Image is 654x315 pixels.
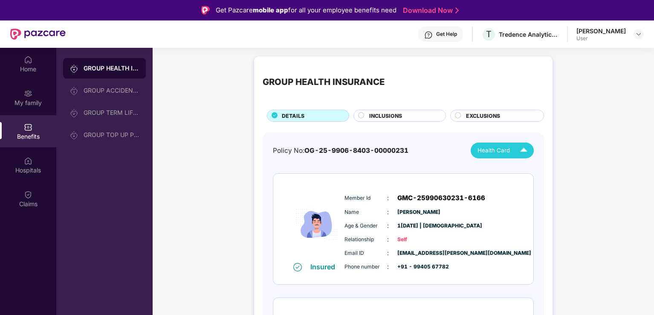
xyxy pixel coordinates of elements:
span: : [387,248,389,258]
img: Icuh8uwCUCF+XjCZyLQsAKiDCM9HiE6CMYmKQaPGkZKaA32CAAACiQcFBJY0IsAAAAASUVORK5CYII= [516,143,531,158]
img: svg+xml;base64,PHN2ZyBpZD0iRHJvcGRvd24tMzJ4MzIiIHhtbG5zPSJodHRwOi8vd3d3LnczLm9yZy8yMDAwL3N2ZyIgd2... [635,31,642,38]
span: Name [344,208,387,216]
strong: mobile app [253,6,288,14]
img: New Pazcare Logo [10,29,66,40]
img: svg+xml;base64,PHN2ZyBpZD0iQmVuZWZpdHMiIHhtbG5zPSJodHRwOi8vd3d3LnczLm9yZy8yMDAwL3N2ZyIgd2lkdGg9Ij... [24,123,32,131]
img: svg+xml;base64,PHN2ZyB4bWxucz0iaHR0cDovL3d3dy53My5vcmcvMjAwMC9zdmciIHdpZHRoPSIxNiIgaGVpZ2h0PSIxNi... [293,263,302,271]
span: DETAILS [282,112,304,120]
div: Get Pazcare for all your employee benefits need [216,5,396,15]
div: Get Help [436,31,457,38]
span: +91 - 99405 67782 [397,263,440,271]
div: GROUP HEALTH INSURANCE [84,64,139,73]
img: svg+xml;base64,PHN2ZyBpZD0iSG9zcGl0YWxzIiB4bWxucz0iaHR0cDovL3d3dy53My5vcmcvMjAwMC9zdmciIHdpZHRoPS... [24,157,32,165]
div: Insured [310,262,340,271]
span: : [387,193,389,203]
span: Relationship [344,236,387,244]
span: : [387,221,389,230]
img: Logo [201,6,210,15]
span: Phone number [344,263,387,271]
div: GROUP TOP UP POLICY [84,131,139,138]
span: [PERSON_NAME] [397,208,440,216]
div: [PERSON_NAME] [576,27,626,35]
span: GMC-25990630231-6166 [397,193,485,203]
div: GROUP HEALTH INSURANCE [263,75,385,89]
div: User [576,35,626,42]
img: svg+xml;base64,PHN2ZyB3aWR0aD0iMjAiIGhlaWdodD0iMjAiIHZpZXdCb3g9IjAgMCAyMCAyMCIgZmlsbD0ibm9uZSIgeG... [70,109,78,117]
span: [EMAIL_ADDRESS][PERSON_NAME][DOMAIN_NAME] [397,249,440,257]
img: svg+xml;base64,PHN2ZyB3aWR0aD0iMjAiIGhlaWdodD0iMjAiIHZpZXdCb3g9IjAgMCAyMCAyMCIgZmlsbD0ibm9uZSIgeG... [70,87,78,95]
span: 1[DATE] | [DEMOGRAPHIC_DATA] [397,222,440,230]
div: GROUP ACCIDENTAL INSURANCE [84,87,139,94]
a: Download Now [403,6,456,15]
img: Stroke [455,6,459,15]
img: icon [291,187,342,262]
div: Tredence Analytics Solutions Private Limited [499,30,559,38]
span: EXCLUSIONS [466,112,500,120]
img: svg+xml;base64,PHN2ZyBpZD0iSGVscC0zMngzMiIgeG1sbnM9Imh0dHA6Ly93d3cudzMub3JnLzIwMDAvc3ZnIiB3aWR0aD... [424,31,433,39]
span: INCLUSIONS [369,112,402,120]
div: Policy No: [273,146,408,156]
span: OG-25-9906-8403-00000231 [304,146,408,155]
span: : [387,207,389,217]
div: GROUP TERM LIFE INSURANCE [84,109,139,116]
img: svg+xml;base64,PHN2ZyBpZD0iSG9tZSIgeG1sbnM9Imh0dHA6Ly93d3cudzMub3JnLzIwMDAvc3ZnIiB3aWR0aD0iMjAiIG... [24,55,32,64]
span: Self [397,236,440,244]
img: svg+xml;base64,PHN2ZyB3aWR0aD0iMjAiIGhlaWdodD0iMjAiIHZpZXdCb3g9IjAgMCAyMCAyMCIgZmlsbD0ibm9uZSIgeG... [70,64,78,73]
span: Email ID [344,249,387,257]
span: : [387,235,389,244]
img: svg+xml;base64,PHN2ZyB3aWR0aD0iMjAiIGhlaWdodD0iMjAiIHZpZXdCb3g9IjAgMCAyMCAyMCIgZmlsbD0ibm9uZSIgeG... [70,131,78,140]
span: Health Card [477,146,510,155]
button: Health Card [471,143,534,158]
span: Member Id [344,194,387,202]
span: T [486,29,492,39]
img: svg+xml;base64,PHN2ZyBpZD0iQ2xhaW0iIHhtbG5zPSJodHRwOi8vd3d3LnczLm9yZy8yMDAwL3N2ZyIgd2lkdGg9IjIwIi... [24,190,32,199]
span: Age & Gender [344,222,387,230]
img: svg+xml;base64,PHN2ZyB3aWR0aD0iMjAiIGhlaWdodD0iMjAiIHZpZXdCb3g9IjAgMCAyMCAyMCIgZmlsbD0ibm9uZSIgeG... [24,89,32,98]
span: : [387,262,389,271]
